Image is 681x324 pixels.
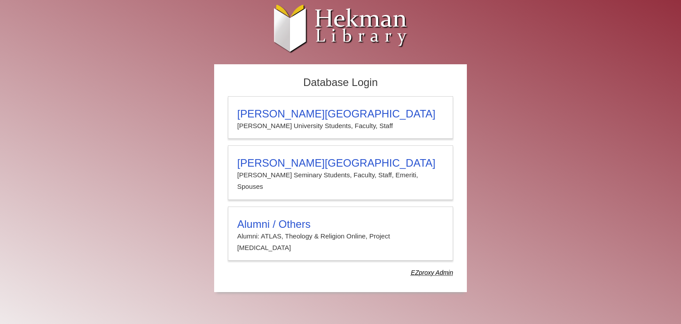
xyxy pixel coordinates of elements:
[237,230,444,254] p: Alumni: ATLAS, Theology & Religion Online, Project [MEDICAL_DATA]
[237,169,444,193] p: [PERSON_NAME] Seminary Students, Faculty, Staff, Emeriti, Spouses
[228,145,453,200] a: [PERSON_NAME][GEOGRAPHIC_DATA][PERSON_NAME] Seminary Students, Faculty, Staff, Emeriti, Spouses
[237,120,444,132] p: [PERSON_NAME] University Students, Faculty, Staff
[237,157,444,169] h3: [PERSON_NAME][GEOGRAPHIC_DATA]
[228,96,453,139] a: [PERSON_NAME][GEOGRAPHIC_DATA][PERSON_NAME] University Students, Faculty, Staff
[237,218,444,230] h3: Alumni / Others
[237,218,444,254] summary: Alumni / OthersAlumni: ATLAS, Theology & Religion Online, Project [MEDICAL_DATA]
[237,108,444,120] h3: [PERSON_NAME][GEOGRAPHIC_DATA]
[223,74,458,92] h2: Database Login
[411,269,453,276] dfn: Use Alumni login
